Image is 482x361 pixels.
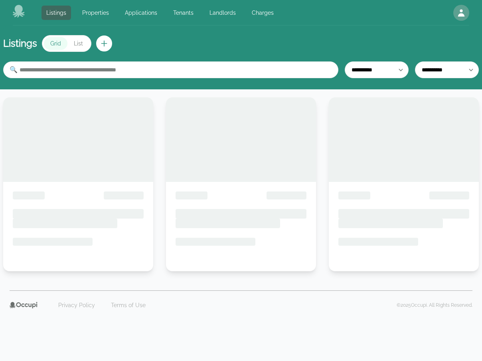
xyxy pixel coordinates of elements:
a: Properties [77,6,114,20]
a: Applications [120,6,162,20]
a: Tenants [168,6,198,20]
h1: Listings [3,37,37,50]
a: Listings [41,6,71,20]
button: Create new listing [96,36,112,51]
button: List [67,37,89,50]
p: © 2025 Occupi. All Rights Reserved. [397,302,472,308]
a: Terms of Use [106,299,150,312]
a: Privacy Policy [53,299,100,312]
button: Grid [44,37,67,50]
a: Landlords [205,6,241,20]
a: Charges [247,6,279,20]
